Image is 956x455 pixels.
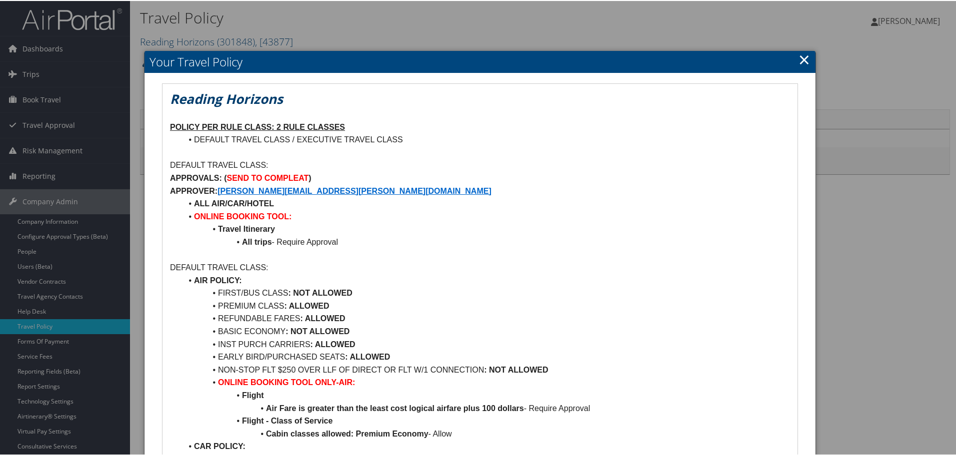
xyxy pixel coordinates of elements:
strong: ( [224,173,226,181]
li: DEFAULT TRAVEL CLASS / EXECUTIVE TRAVEL CLASS [182,132,790,145]
strong: ONLINE BOOKING TOOL: [194,211,291,220]
li: FIRST/BUS CLASS [182,286,790,299]
li: NON-STOP FLT $250 OVER LLF OF DIRECT OR FLT W/1 CONNECTION [182,363,790,376]
strong: : ALLOWED [310,339,355,348]
strong: Flight - Class of Service [242,416,332,424]
p: DEFAULT TRAVEL CLASS: [170,158,790,171]
strong: CAR POLICY: [194,441,245,450]
strong: : [288,288,290,296]
strong: ) [308,173,311,181]
li: INST PURCH CARRIERS [182,337,790,350]
li: - Require Approval [182,235,790,248]
strong: : NOT ALLOWED [285,326,349,335]
strong: ONLINE BOOKING TOOL ONLY-AIR: [218,377,355,386]
a: Close [798,48,810,68]
strong: ALL AIR/CAR/HOTEL [194,198,274,207]
li: EARLY BIRD/PURCHASED SEATS [182,350,790,363]
strong: : ALLOWED [284,301,329,309]
strong: AIR POLICY: [194,275,242,284]
strong: : NOT ALLOWED [484,365,548,373]
li: BASIC ECONOMY [182,324,790,337]
strong: : ALLOWED [300,313,345,322]
strong: Travel Itinerary [218,224,275,232]
li: PREMIUM CLASS [182,299,790,312]
em: Reading Horizons [170,89,283,107]
li: REFUNDABLE FARES [182,311,790,324]
strong: NOT ALLOWED [293,288,352,296]
strong: APPROVER: [170,186,217,194]
strong: : ALLOWED [345,352,390,360]
p: DEFAULT TRAVEL CLASS: [170,260,790,273]
strong: APPROVALS: [170,173,222,181]
strong: Air Fare is greater than the least cost logical airfare plus 100 dollars [266,403,524,412]
li: - Require Approval [182,401,790,414]
strong: All trips [242,237,272,245]
li: - Allow [182,427,790,440]
h2: Your Travel Policy [144,50,815,72]
u: POLICY PER RULE CLASS: 2 RULE CLASSES [170,122,345,130]
strong: Flight [242,390,264,399]
strong: Cabin classes allowed: Premium Economy [266,429,428,437]
strong: SEND TO COMPLEAT [227,173,309,181]
a: [PERSON_NAME][EMAIL_ADDRESS][PERSON_NAME][DOMAIN_NAME] [217,186,491,194]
